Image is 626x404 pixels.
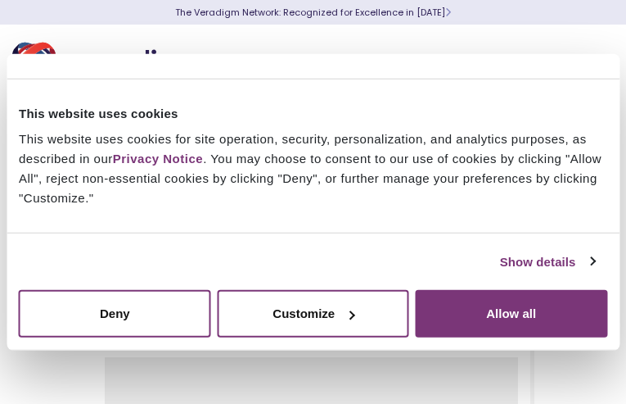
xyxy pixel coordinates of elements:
[175,6,451,19] a: The Veradigm Network: Recognized for Excellence in [DATE]Learn More
[445,6,451,19] span: Learn More
[19,129,607,208] div: This website uses cookies for site operation, security, personalization, and analytics purposes, ...
[113,152,203,166] a: Privacy Notice
[19,290,211,338] button: Deny
[12,37,209,91] img: Veradigm logo
[415,290,607,338] button: Allow all
[19,103,607,123] div: This website uses cookies
[577,43,601,85] button: Toggle Navigation Menu
[217,290,409,338] button: Customize
[500,252,595,271] a: Show details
